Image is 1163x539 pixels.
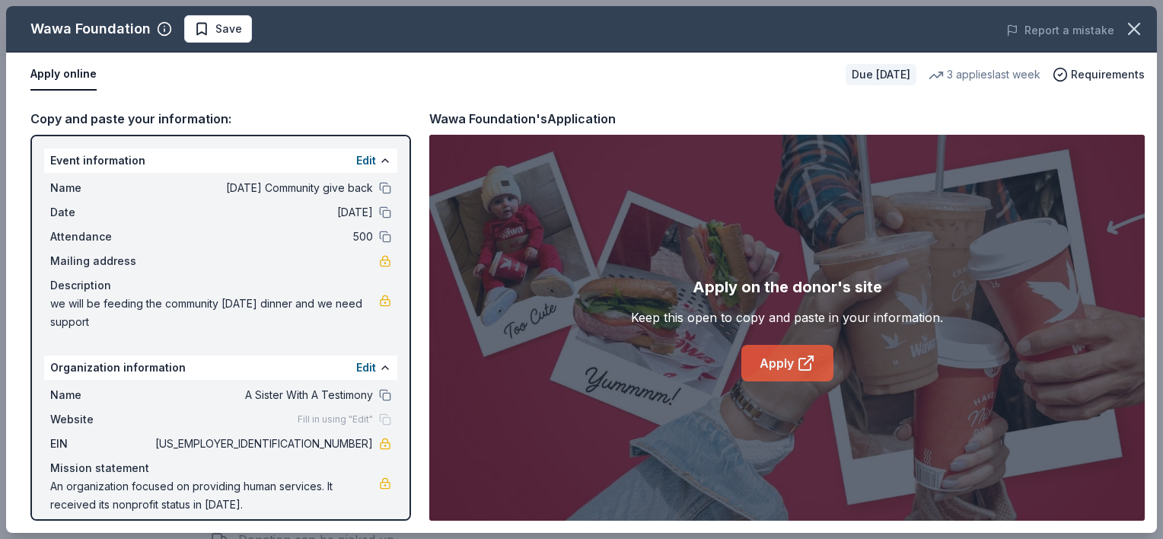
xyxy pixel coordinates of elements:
[30,109,411,129] div: Copy and paste your information:
[50,228,152,246] span: Attendance
[50,477,379,514] span: An organization focused on providing human services. It received its nonprofit status in [DATE].
[50,386,152,404] span: Name
[741,345,833,381] a: Apply
[693,275,882,299] div: Apply on the donor's site
[631,308,943,327] div: Keep this open to copy and paste in your information.
[298,413,373,426] span: Fill in using "Edit"
[152,179,373,197] span: [DATE] Community give back
[215,20,242,38] span: Save
[1071,65,1145,84] span: Requirements
[929,65,1040,84] div: 3 applies last week
[152,228,373,246] span: 500
[50,435,152,453] span: EIN
[356,359,376,377] button: Edit
[152,386,373,404] span: A Sister With A Testimony
[30,59,97,91] button: Apply online
[356,151,376,170] button: Edit
[1006,21,1114,40] button: Report a mistake
[50,295,379,331] span: we will be feeding the community [DATE] dinner and we need support
[50,276,391,295] div: Description
[429,109,616,129] div: Wawa Foundation's Application
[30,17,151,41] div: Wawa Foundation
[50,410,152,429] span: Website
[44,356,397,380] div: Organization information
[50,203,152,222] span: Date
[152,203,373,222] span: [DATE]
[184,15,252,43] button: Save
[1053,65,1145,84] button: Requirements
[846,64,916,85] div: Due [DATE]
[50,459,391,477] div: Mission statement
[152,435,373,453] span: [US_EMPLOYER_IDENTIFICATION_NUMBER]
[44,148,397,173] div: Event information
[50,179,152,197] span: Name
[50,252,152,270] span: Mailing address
